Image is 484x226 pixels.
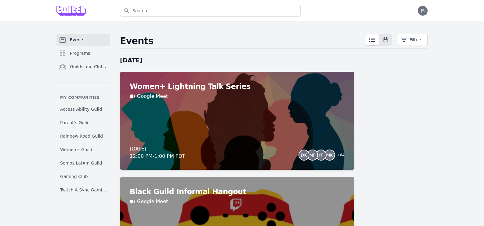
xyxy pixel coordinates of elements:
span: Parent's Guild [60,120,90,126]
a: Somos LatAm Guild [56,157,110,169]
a: Access Ability Guild [56,104,110,115]
span: Programs [70,50,90,56]
button: Filters [397,34,428,46]
a: Guilds and Clubs [56,61,110,73]
span: Guilds and Clubs [70,64,106,70]
a: Google Meet [137,93,168,100]
div: [DATE] 12:00 PM - 1:00 PM PDT [130,145,185,160]
span: Events [70,37,84,43]
span: Rainbow Road Guild [60,133,103,139]
h2: [DATE] [120,56,354,65]
input: Search [120,5,301,17]
span: MF [309,153,316,157]
h2: Black Guild Informal Hangout [130,187,345,197]
a: Twitch A-Sync Gaming (TAG) Club [56,184,110,195]
a: Rainbow Road Guild [56,131,110,142]
a: Programs [56,47,110,59]
img: Grove [56,6,86,16]
h2: Women+ Lightning Talk Series [130,82,345,91]
a: Gaming Club [56,171,110,182]
span: + 64 [333,151,345,160]
a: Google Meet [137,198,168,205]
nav: Sidebar [56,34,110,192]
span: JS [421,9,424,13]
span: DK [301,153,307,157]
span: YF [318,153,323,157]
span: Twitch A-Sync Gaming (TAG) Club [60,187,107,193]
span: MK [326,153,333,157]
h2: Events [120,35,365,46]
a: Women+ Guild [56,144,110,155]
span: Women+ Guild [60,146,92,153]
span: Gaming Club [60,173,88,180]
a: Women+ Lightning Talk SeriesGoogle Meet[DATE]12:00 PM-1:00 PM PDTDKMFYFMK+64 [120,72,354,170]
p: My communities [56,95,110,100]
a: Parent's Guild [56,117,110,128]
button: JS [418,6,428,16]
span: Somos LatAm Guild [60,160,102,166]
a: Events [56,34,110,46]
span: Access Ability Guild [60,106,102,112]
